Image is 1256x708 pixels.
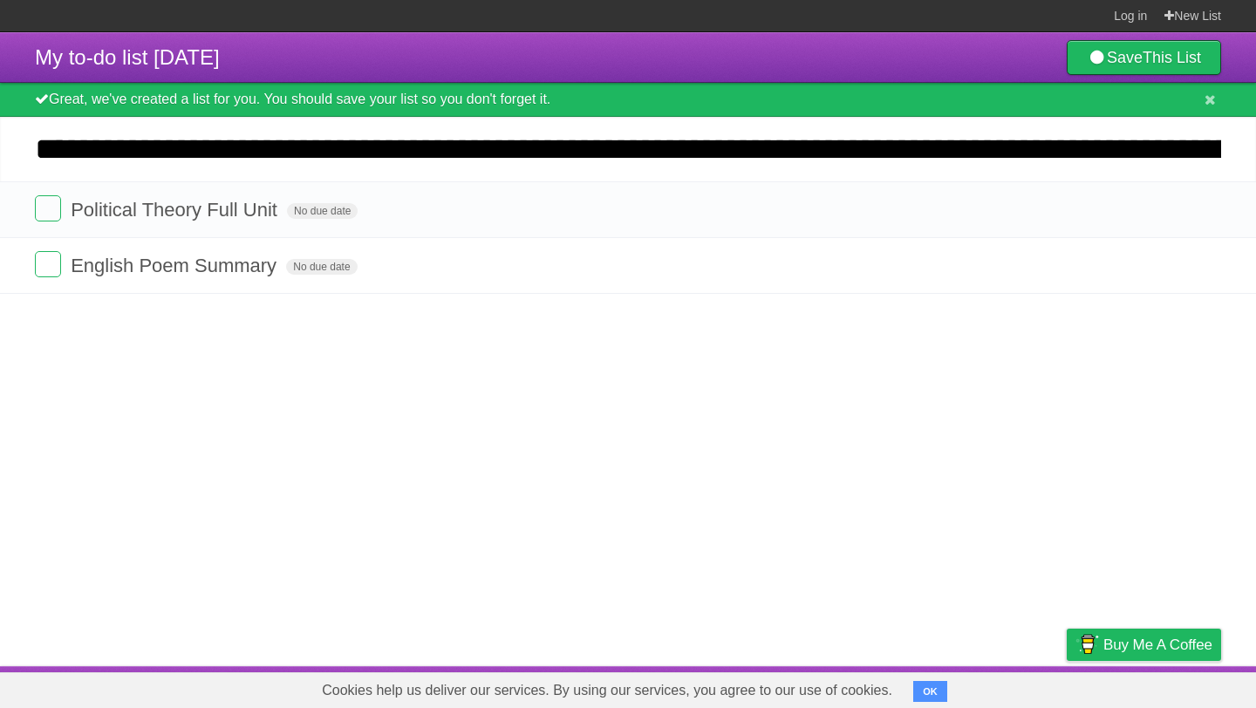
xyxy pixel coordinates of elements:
a: Developers [892,671,963,704]
label: Done [35,251,61,277]
span: Buy me a coffee [1103,630,1212,660]
img: Buy me a coffee [1075,630,1099,659]
a: SaveThis List [1067,40,1221,75]
span: No due date [286,259,357,275]
a: Terms [985,671,1023,704]
span: No due date [287,203,358,219]
a: Buy me a coffee [1067,629,1221,661]
span: My to-do list [DATE] [35,45,220,69]
b: This List [1143,49,1201,66]
button: OK [913,681,947,702]
label: Done [35,195,61,221]
span: Cookies help us deliver our services. By using our services, you agree to our use of cookies. [304,673,910,708]
a: Privacy [1044,671,1089,704]
a: Suggest a feature [1111,671,1221,704]
span: Political Theory Full Unit [71,199,282,221]
span: English Poem Summary [71,255,281,276]
a: About [835,671,871,704]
